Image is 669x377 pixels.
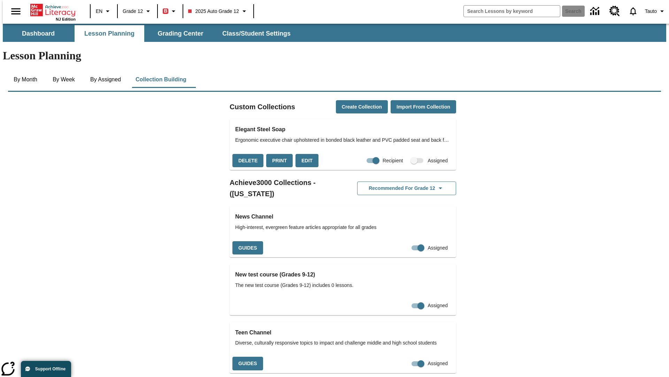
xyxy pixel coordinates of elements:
div: SubNavbar [3,25,297,42]
span: Assigned [428,244,448,252]
span: Class/Student Settings [222,30,291,38]
button: Create Collection [336,100,388,114]
span: Dashboard [22,30,55,38]
span: Support Offline [35,367,66,371]
a: Home [30,3,76,17]
div: Home [30,2,76,21]
button: By Month [8,71,43,88]
a: Resource Center, Will open in new tab [605,2,624,21]
button: Print, will open in a new window [266,154,293,168]
span: 2025 Auto Grade 12 [188,8,239,15]
input: search field [464,6,560,17]
span: Grade 12 [123,8,143,15]
button: By Week [46,71,81,88]
button: Edit [295,154,318,168]
h1: Lesson Planning [3,49,666,62]
button: Open side menu [6,1,26,22]
button: Delete [232,154,263,168]
button: Guides [232,357,263,370]
h2: Custom Collections [230,101,295,112]
button: Grade: Grade 12, Select a grade [120,5,155,17]
button: Profile/Settings [642,5,669,17]
h3: Elegant Steel Soap [235,125,451,134]
h3: New test course (Grades 9-12) [235,270,451,280]
button: Grading Center [146,25,215,42]
span: Lesson Planning [84,30,134,38]
button: Class/Student Settings [217,25,296,42]
div: SubNavbar [3,24,666,42]
button: Lesson Planning [75,25,144,42]
span: NJ Edition [56,17,76,21]
span: B [164,7,167,15]
button: Guides [232,241,263,255]
button: Recommended for Grade 12 [357,182,456,195]
span: Tauto [645,8,657,15]
a: Data Center [586,2,605,21]
button: Dashboard [3,25,73,42]
span: Recipient [383,157,403,164]
h2: Achieve3000 Collections - ([US_STATE]) [230,177,343,199]
span: Assigned [428,157,448,164]
button: Class: 2025 Auto Grade 12, Select your class [185,5,251,17]
button: By Assigned [85,71,126,88]
button: Language: EN, Select a language [93,5,115,17]
h3: Teen Channel [235,328,451,338]
span: EN [96,8,102,15]
span: The new test course (Grades 9-12) includes 0 lessons. [235,282,451,289]
span: Assigned [428,302,448,309]
button: Collection Building [130,71,192,88]
span: Ergonomic executive chair upholstered in bonded black leather and PVC padded seat and back for al... [235,136,451,144]
a: Notifications [624,2,642,20]
button: Import from Collection [391,100,456,114]
span: Diverse, culturally responsive topics to impact and challenge middle and high school students [235,339,451,347]
span: Assigned [428,360,448,367]
button: Boost Class color is red. Change class color [160,5,180,17]
h3: News Channel [235,212,451,222]
span: High-interest, evergreen feature articles appropriate for all grades [235,224,451,231]
button: Support Offline [21,361,71,377]
span: Grading Center [157,30,203,38]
